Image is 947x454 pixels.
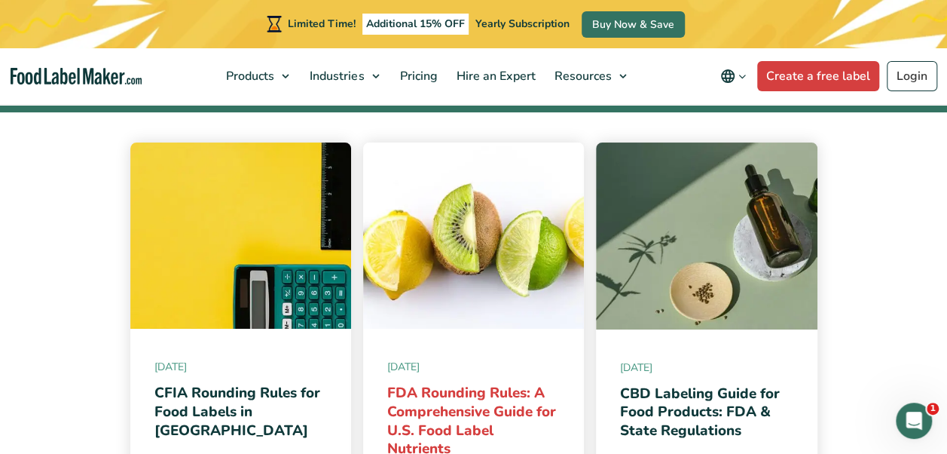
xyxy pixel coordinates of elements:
span: [DATE] [620,360,793,376]
iframe: Intercom live chat [896,403,932,439]
a: Login [887,61,937,91]
span: Limited Time! [288,17,356,31]
span: Yearly Subscription [475,17,570,31]
a: Resources [545,48,634,104]
span: Resources [549,68,612,84]
span: Products [221,68,276,84]
a: Food Label Maker homepage [11,68,142,85]
span: [DATE] [387,359,560,375]
a: Create a free label [757,61,879,91]
button: Change language [710,61,757,91]
a: CFIA Rounding Rules for Food Labels in [GEOGRAPHIC_DATA] [154,383,320,440]
a: Hire an Expert [447,48,541,104]
span: Additional 15% OFF [362,14,469,35]
a: Pricing [390,48,443,104]
span: Industries [305,68,365,84]
span: [DATE] [154,359,327,375]
span: 1 [927,403,939,415]
a: CBD Labeling Guide for Food Products: FDA & State Regulations [620,384,780,440]
a: Products [217,48,297,104]
a: Industries [301,48,386,104]
span: Pricing [395,68,438,84]
a: Buy Now & Save [582,11,685,38]
span: Hire an Expert [451,68,536,84]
